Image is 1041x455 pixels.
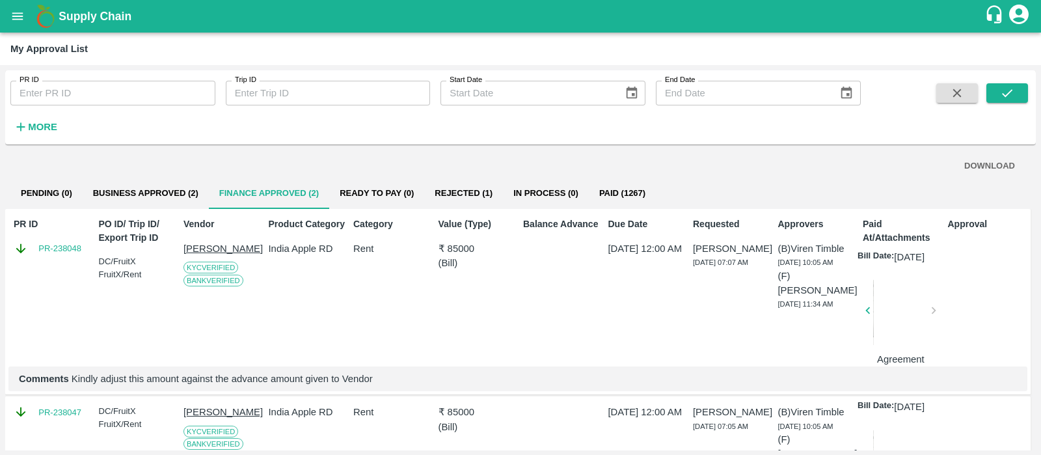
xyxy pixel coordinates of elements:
[778,269,858,298] p: (F) [PERSON_NAME]
[959,155,1020,178] button: DOWNLOAD
[183,275,243,286] span: Bank Verified
[608,217,688,231] p: Due Date
[3,1,33,31] button: open drawer
[269,405,348,419] p: India Apple RD
[14,217,93,231] p: PR ID
[858,250,894,264] p: Bill Date:
[269,241,348,256] p: India Apple RD
[589,178,656,209] button: Paid (1267)
[20,75,39,85] label: PR ID
[83,178,209,209] button: Business Approved (2)
[424,178,503,209] button: Rejected (1)
[693,217,772,231] p: Requested
[226,81,431,105] input: Enter Trip ID
[183,241,263,256] p: [PERSON_NAME]
[183,438,243,450] span: Bank Verified
[235,75,256,85] label: Trip ID
[10,178,83,209] button: Pending (0)
[863,217,942,245] p: Paid At/Attachments
[778,258,833,266] span: [DATE] 10:05 AM
[59,7,984,25] a: Supply Chain
[439,420,518,434] p: ( Bill )
[873,352,928,366] p: Agreement
[183,217,263,231] p: Vendor
[450,75,482,85] label: Start Date
[183,262,238,273] span: KYC Verified
[19,372,1017,386] p: Kindly adjust this amount against the advance amount given to Vendor
[439,241,518,256] p: ₹ 85000
[183,426,238,437] span: KYC Verified
[439,256,518,270] p: ( Bill )
[99,255,178,281] div: DC/FruitX FruitX/Rent
[59,10,131,23] b: Supply Chain
[858,400,894,414] p: Bill Date:
[693,258,748,266] span: [DATE] 07:07 AM
[778,405,858,419] p: (B) Viren Timble
[984,5,1007,28] div: customer-support
[894,250,925,264] p: [DATE]
[440,81,614,105] input: Start Date
[778,217,858,231] p: Approvers
[38,242,81,255] a: PR-238048
[353,405,433,419] p: Rent
[693,241,772,256] p: [PERSON_NAME]
[948,217,1027,231] p: Approval
[28,122,57,132] strong: More
[665,75,695,85] label: End Date
[503,178,589,209] button: In Process (0)
[10,116,61,138] button: More
[38,406,81,419] a: PR-238047
[10,81,215,105] input: Enter PR ID
[608,241,688,256] p: [DATE] 12:00 AM
[10,40,88,57] div: My Approval List
[778,422,833,430] span: [DATE] 10:05 AM
[99,405,178,430] div: DC/FruitX FruitX/Rent
[693,405,772,419] p: [PERSON_NAME]
[439,217,518,231] p: Value (Type)
[269,217,348,231] p: Product Category
[778,241,858,256] p: (B) Viren Timble
[439,405,518,419] p: ₹ 85000
[353,241,433,256] p: Rent
[778,300,833,308] span: [DATE] 11:34 AM
[523,217,602,231] p: Balance Advance
[33,3,59,29] img: logo
[834,81,859,105] button: Choose date
[894,400,925,414] p: [DATE]
[209,178,329,209] button: Finance Approved (2)
[183,405,263,419] p: [PERSON_NAME]
[619,81,644,105] button: Choose date
[19,374,69,384] b: Comments
[608,405,688,419] p: [DATE] 12:00 AM
[1007,3,1031,30] div: account of current user
[656,81,829,105] input: End Date
[693,422,748,430] span: [DATE] 07:05 AM
[99,217,178,245] p: PO ID/ Trip ID/ Export Trip ID
[353,217,433,231] p: Category
[329,178,424,209] button: Ready To Pay (0)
